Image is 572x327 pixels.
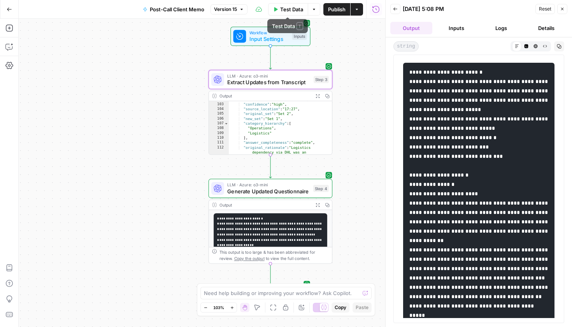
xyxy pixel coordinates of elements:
[435,22,477,34] button: Inputs
[224,121,228,126] span: Toggle code folding, rows 107 through 110
[219,93,311,99] div: Output
[292,33,307,40] div: Inputs
[328,5,346,13] span: Publish
[150,5,204,13] span: Post-Call Client Memo
[356,304,368,311] span: Paste
[323,3,350,16] button: Publish
[209,117,229,121] div: 106
[313,185,329,192] div: Step 4
[219,249,329,262] div: This output is too large & has been abbreviated for review. to view the full content.
[332,302,349,313] button: Copy
[353,302,372,313] button: Paste
[209,121,229,126] div: 107
[209,27,332,46] div: WorkflowInput SettingsInputs
[227,187,310,195] span: Generate Updated Questionnaire
[390,22,432,34] button: Output
[269,46,272,69] g: Edge from start to step_3
[234,256,265,261] span: Copy the output
[249,30,289,36] span: Workflow
[209,111,229,116] div: 105
[209,131,229,136] div: 109
[393,41,419,51] span: string
[219,202,311,208] div: Output
[535,4,555,14] button: Reset
[209,145,229,160] div: 112
[209,126,229,131] div: 108
[335,304,346,311] span: Copy
[209,107,229,111] div: 104
[227,73,311,79] span: LLM · Azure: o3-mini
[209,70,332,155] div: LLM · Azure: o3-miniExtract Updates from TranscriptStep 3Output between 17:27 and 18:16.", "confi...
[213,304,224,311] span: 103%
[209,136,229,140] div: 110
[227,182,310,188] span: LLM · Azure: o3-mini
[138,3,209,16] button: Post-Call Client Memo
[481,22,523,34] button: Logs
[209,102,229,107] div: 103
[314,76,329,83] div: Step 3
[539,5,551,12] span: Reset
[268,3,308,16] button: Test Data
[214,6,237,13] span: Version 15
[209,140,229,145] div: 111
[280,5,303,13] span: Test Data
[269,155,272,178] g: Edge from step_3 to step_4
[269,264,272,287] g: Edge from step_4 to end
[525,22,567,34] button: Details
[211,4,247,14] button: Version 15
[249,35,289,43] span: Input Settings
[227,78,311,87] span: Extract Updates from Transcript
